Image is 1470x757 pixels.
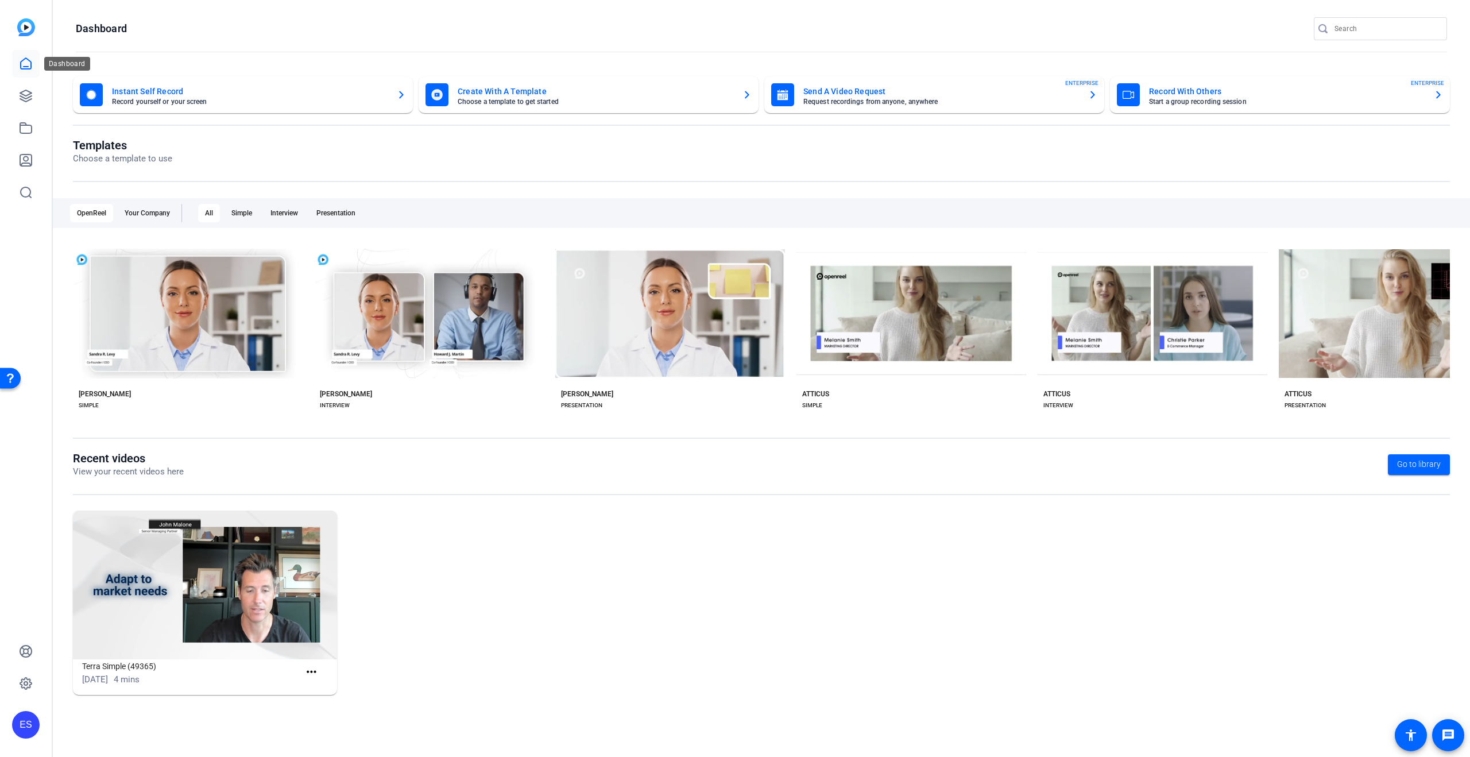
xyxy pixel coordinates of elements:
img: blue-gradient.svg [17,18,35,36]
mat-card-subtitle: Request recordings from anyone, anywhere [803,98,1079,105]
mat-card-title: Send A Video Request [803,84,1079,98]
input: Search [1334,22,1438,36]
div: Presentation [310,204,362,222]
div: ES [12,711,40,739]
span: ENTERPRISE [1065,79,1098,87]
span: ENTERPRISE [1411,79,1444,87]
mat-icon: more_horiz [304,665,319,679]
div: [PERSON_NAME] [320,389,372,399]
mat-card-title: Record With Others [1149,84,1425,98]
h1: Terra Simple (49365) [82,659,300,673]
div: PRESENTATION [561,401,602,410]
h1: Recent videos [73,451,184,465]
a: Go to library [1388,454,1450,475]
mat-card-subtitle: Choose a template to get started [458,98,733,105]
img: Terra Simple (49365) [73,511,337,659]
button: Create With A TemplateChoose a template to get started [419,76,759,113]
p: Choose a template to use [73,152,172,165]
button: Instant Self RecordRecord yourself or your screen [73,76,413,113]
div: ATTICUS [1285,389,1312,399]
div: Dashboard [44,57,90,71]
div: Simple [225,204,259,222]
mat-icon: accessibility [1404,728,1418,742]
div: PRESENTATION [1285,401,1326,410]
span: [DATE] [82,674,108,685]
span: Go to library [1397,458,1441,470]
div: ATTICUS [1043,389,1070,399]
div: All [198,204,220,222]
h1: Templates [73,138,172,152]
div: SIMPLE [802,401,822,410]
div: SIMPLE [79,401,99,410]
mat-icon: message [1441,728,1455,742]
div: ATTICUS [802,389,829,399]
mat-card-title: Create With A Template [458,84,733,98]
mat-card-title: Instant Self Record [112,84,388,98]
p: View your recent videos here [73,465,184,478]
span: 4 mins [114,674,140,685]
mat-card-subtitle: Start a group recording session [1149,98,1425,105]
div: OpenReel [70,204,113,222]
h1: Dashboard [76,22,127,36]
button: Record With OthersStart a group recording sessionENTERPRISE [1110,76,1450,113]
button: Send A Video RequestRequest recordings from anyone, anywhereENTERPRISE [764,76,1104,113]
div: Your Company [118,204,177,222]
div: INTERVIEW [320,401,350,410]
div: Interview [264,204,305,222]
mat-card-subtitle: Record yourself or your screen [112,98,388,105]
div: INTERVIEW [1043,401,1073,410]
div: [PERSON_NAME] [561,389,613,399]
div: [PERSON_NAME] [79,389,131,399]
